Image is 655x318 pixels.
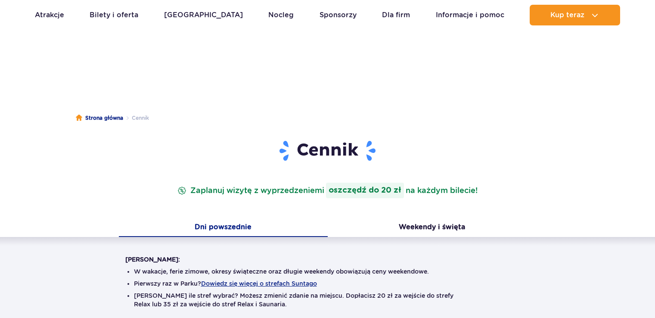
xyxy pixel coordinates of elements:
li: [PERSON_NAME] ile stref wybrać? Możesz zmienić zdanie na miejscu. Dopłacisz 20 zł za wejście do s... [134,291,522,309]
a: Informacje i pomoc [436,5,504,25]
a: Sponsorzy [320,5,357,25]
p: Zaplanuj wizytę z wyprzedzeniem na każdym bilecie! [176,183,479,198]
button: Kup teraz [530,5,620,25]
button: Weekendy i święta [328,219,537,237]
a: Bilety i oferta [90,5,138,25]
a: Strona główna [76,114,123,122]
a: Dla firm [382,5,410,25]
span: Kup teraz [550,11,584,19]
a: [GEOGRAPHIC_DATA] [164,5,243,25]
a: Atrakcje [35,5,64,25]
strong: oszczędź do 20 zł [326,183,404,198]
strong: [PERSON_NAME]: [125,256,180,263]
a: Nocleg [268,5,294,25]
li: W wakacje, ferie zimowe, okresy świąteczne oraz długie weekendy obowiązują ceny weekendowe. [134,267,522,276]
button: Dowiedz się więcej o strefach Suntago [201,280,317,287]
button: Dni powszednie [119,219,328,237]
li: Pierwszy raz w Parku? [134,279,522,288]
li: Cennik [123,114,149,122]
h1: Cennik [125,140,530,162]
